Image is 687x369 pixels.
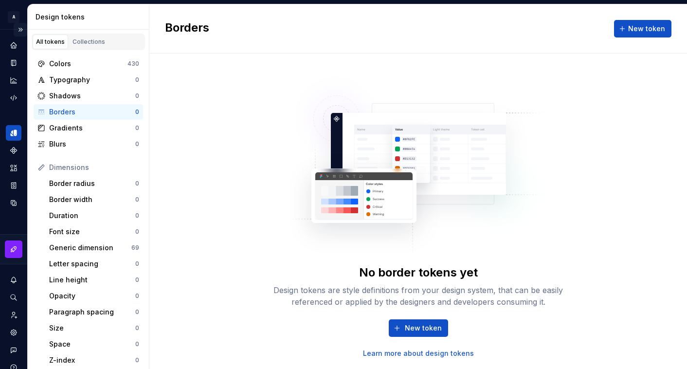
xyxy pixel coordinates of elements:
button: Notifications [6,272,21,288]
div: Borders [49,107,135,117]
a: Generic dimension69 [45,240,143,256]
button: New token [614,20,671,37]
div: Gradients [49,123,135,133]
div: 0 [135,292,139,300]
div: 0 [135,180,139,187]
div: Letter spacing [49,259,135,269]
button: New token [389,319,448,337]
a: Typography0 [34,72,143,88]
div: 0 [135,212,139,220]
div: Z-index [49,355,135,365]
div: 0 [135,228,139,236]
button: Contact support [6,342,21,358]
div: Duration [49,211,135,221]
a: Settings [6,325,21,340]
a: Shadows0 [34,88,143,104]
button: Search ⌘K [6,290,21,305]
button: Expand sidebar [14,23,27,37]
a: Assets [6,160,21,176]
a: Colors430 [34,56,143,72]
div: 0 [135,108,139,116]
div: 0 [135,276,139,284]
a: Paragraph spacing0 [45,304,143,320]
div: 0 [135,124,139,132]
div: 0 [135,76,139,84]
a: Analytics [6,73,21,88]
div: Opacity [49,291,135,301]
div: 0 [135,356,139,364]
div: 0 [135,324,139,332]
div: No border tokens yet [359,265,478,280]
div: Size [49,323,135,333]
a: Components [6,143,21,158]
div: Typography [49,75,135,85]
div: Border radius [49,179,135,188]
div: Border width [49,195,135,204]
a: Z-index0 [45,352,143,368]
div: Line height [49,275,135,285]
a: Font size0 [45,224,143,240]
div: All tokens [36,38,65,46]
a: Documentation [6,55,21,71]
h2: Borders [165,20,209,37]
a: Home [6,37,21,53]
a: Letter spacing0 [45,256,143,272]
a: Design tokens [6,125,21,141]
a: Border width0 [45,192,143,207]
a: Code automation [6,90,21,106]
a: Border radius0 [45,176,143,191]
div: 0 [135,340,139,348]
a: Space0 [45,336,143,352]
a: Opacity0 [45,288,143,304]
div: Dimensions [49,163,139,172]
div: 0 [135,196,139,203]
a: Line height0 [45,272,143,288]
div: Design tokens [36,12,145,22]
div: Design tokens are style definitions from your design system, that can be easily referenced or app... [263,284,574,308]
div: 69 [131,244,139,252]
div: Paragraph spacing [49,307,135,317]
div: Generic dimension [49,243,131,253]
div: Collections [72,38,105,46]
a: Blurs0 [34,136,143,152]
div: Shadows [49,91,135,101]
a: Invite team [6,307,21,323]
button: A [2,6,25,27]
div: Space [49,339,135,349]
div: Colors [49,59,127,69]
a: Data sources [6,195,21,211]
a: Storybook stories [6,178,21,193]
a: Duration0 [45,208,143,223]
div: 0 [135,308,139,316]
a: Size0 [45,320,143,336]
div: Font size [49,227,135,237]
div: A [8,11,19,23]
div: 0 [135,140,139,148]
a: Learn more about design tokens [363,349,474,358]
a: Gradients0 [34,120,143,136]
div: 0 [135,260,139,268]
div: 430 [127,60,139,68]
div: 0 [135,92,139,100]
div: Blurs [49,139,135,149]
span: New token [405,323,442,333]
a: Borders0 [34,104,143,120]
span: New token [628,24,665,34]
